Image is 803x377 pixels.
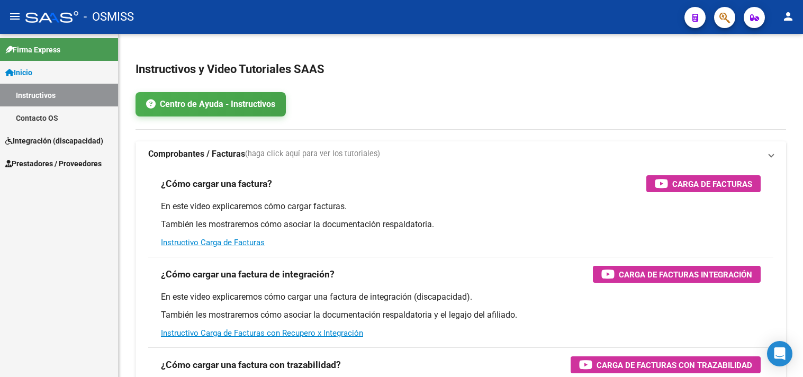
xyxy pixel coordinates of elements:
[672,177,752,191] span: Carga de Facturas
[593,266,761,283] button: Carga de Facturas Integración
[161,357,341,372] h3: ¿Cómo cargar una factura con trazabilidad?
[8,10,21,23] mat-icon: menu
[5,67,32,78] span: Inicio
[161,328,363,338] a: Instructivo Carga de Facturas con Recupero x Integración
[161,176,272,191] h3: ¿Cómo cargar una factura?
[767,341,792,366] div: Open Intercom Messenger
[161,291,761,303] p: En este video explicaremos cómo cargar una factura de integración (discapacidad).
[161,201,761,212] p: En este video explicaremos cómo cargar facturas.
[619,268,752,281] span: Carga de Facturas Integración
[148,148,245,160] strong: Comprobantes / Facturas
[245,148,380,160] span: (haga click aquí para ver los tutoriales)
[136,92,286,116] a: Centro de Ayuda - Instructivos
[5,135,103,147] span: Integración (discapacidad)
[136,59,786,79] h2: Instructivos y Video Tutoriales SAAS
[161,238,265,247] a: Instructivo Carga de Facturas
[5,44,60,56] span: Firma Express
[597,358,752,372] span: Carga de Facturas con Trazabilidad
[161,267,335,282] h3: ¿Cómo cargar una factura de integración?
[84,5,134,29] span: - OSMISS
[571,356,761,373] button: Carga de Facturas con Trazabilidad
[5,158,102,169] span: Prestadores / Proveedores
[782,10,795,23] mat-icon: person
[646,175,761,192] button: Carga de Facturas
[161,219,761,230] p: También les mostraremos cómo asociar la documentación respaldatoria.
[136,141,786,167] mat-expansion-panel-header: Comprobantes / Facturas(haga click aquí para ver los tutoriales)
[161,309,761,321] p: También les mostraremos cómo asociar la documentación respaldatoria y el legajo del afiliado.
